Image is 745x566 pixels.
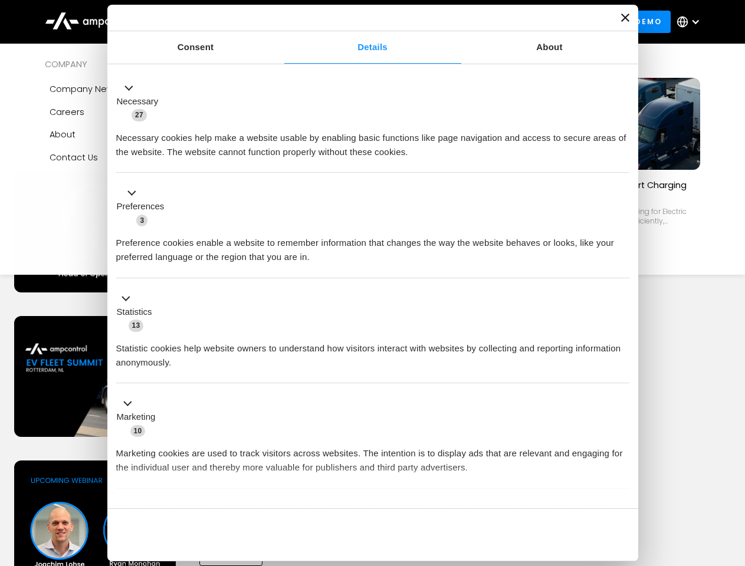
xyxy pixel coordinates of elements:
button: Preferences (3) [116,186,172,228]
span: 3 [136,215,147,226]
span: 27 [132,109,147,121]
span: 2 [195,504,206,515]
a: Contact Us [45,146,191,169]
span: 13 [129,320,144,331]
div: Careers [50,106,84,119]
button: Close banner [621,14,629,22]
button: Marketing (10) [116,397,163,438]
div: Contact Us [50,151,98,164]
label: Statistics [117,305,152,319]
button: Unclassified (2) [116,502,213,516]
div: COMPANY [45,58,191,71]
button: Statistics (13) [116,291,159,333]
button: Necessary (27) [116,81,166,122]
button: Okay [460,518,629,552]
a: Consent [107,31,284,64]
a: Careers [45,101,191,123]
div: Preference cookies enable a website to remember information that changes the way the website beha... [116,227,629,264]
span: 10 [130,425,146,437]
div: Statistic cookies help website owners to understand how visitors interact with websites by collec... [116,333,629,370]
label: Preferences [117,200,165,213]
a: Details [284,31,461,64]
a: About [461,31,638,64]
a: About [45,123,191,146]
div: Marketing cookies are used to track visitors across websites. The intention is to display ads tha... [116,437,629,475]
label: Necessary [117,95,159,108]
label: Marketing [117,410,156,424]
div: About [50,128,76,141]
div: Necessary cookies help make a website usable by enabling basic functions like page navigation and... [116,122,629,159]
div: Company news [50,83,119,96]
a: Company news [45,78,191,100]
